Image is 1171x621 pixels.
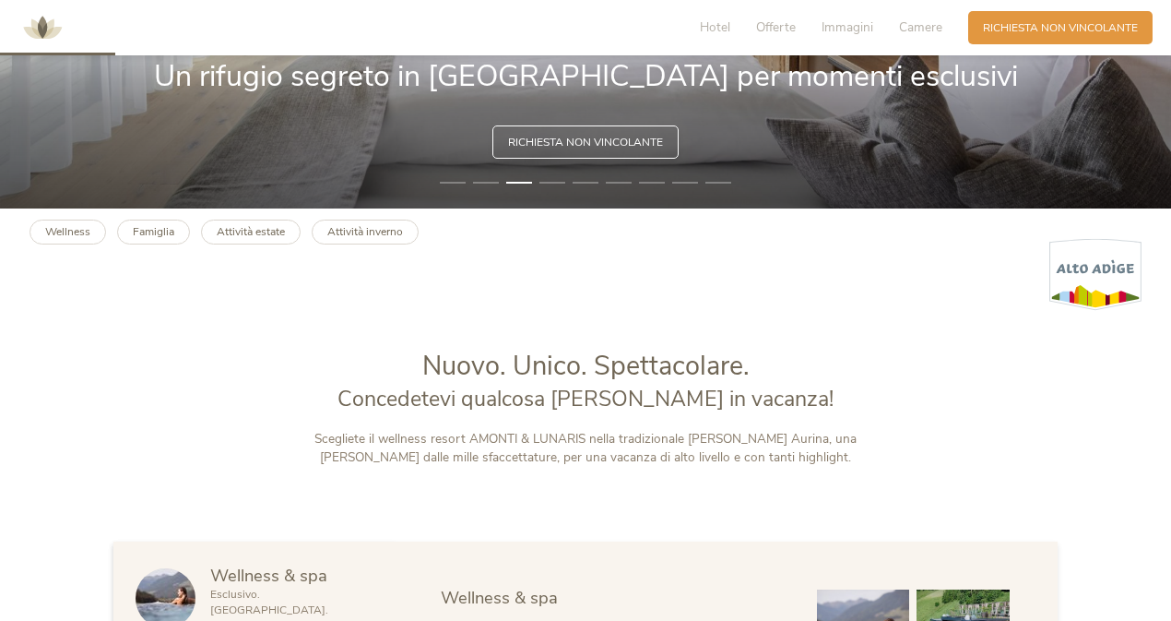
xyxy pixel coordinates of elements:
[30,220,106,245] a: Wellness
[201,220,301,245] a: Attività estate
[700,18,730,36] span: Hotel
[337,385,834,413] span: Concedetevi qualcosa [PERSON_NAME] in vacanza!
[15,22,70,32] a: AMONTI & LUNARIS Wellnessresort
[312,220,419,245] a: Attività inverno
[217,224,285,239] b: Attività estate
[1049,238,1141,311] img: Alto Adige
[327,224,403,239] b: Attività inverno
[822,18,873,36] span: Immagini
[45,224,90,239] b: Wellness
[899,18,942,36] span: Camere
[210,564,327,587] span: Wellness & spa
[278,430,893,468] p: Scegliete il wellness resort AMONTI & LUNARIS nella tradizionale [PERSON_NAME] Aurina, una [PERSO...
[117,220,190,245] a: Famiglia
[422,348,750,384] span: Nuovo. Unico. Spettacolare.
[133,224,174,239] b: Famiglia
[441,586,558,609] span: Wellness & spa
[983,20,1138,36] span: Richiesta non vincolante
[508,135,663,150] span: Richiesta non vincolante
[756,18,796,36] span: Offerte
